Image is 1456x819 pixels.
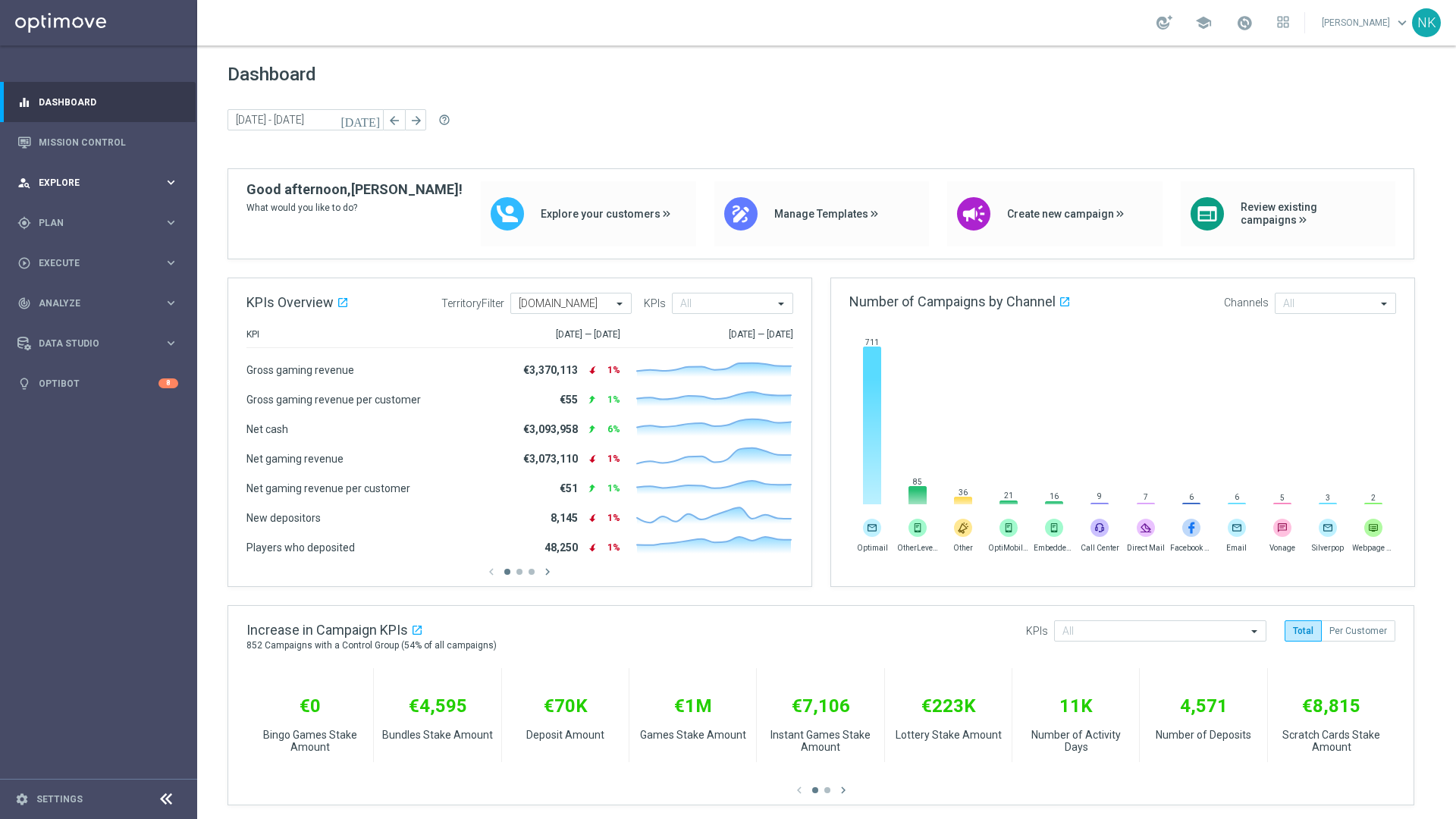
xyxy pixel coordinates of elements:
div: Mission Control [17,122,178,162]
i: gps_fixed [17,216,31,230]
span: Data Studio [39,339,164,348]
i: person_search [17,176,31,190]
span: keyboard_arrow_down [1394,14,1410,31]
button: Mission Control [17,136,179,149]
div: 8 [158,378,178,388]
span: Execute [39,259,164,268]
a: Dashboard [39,82,178,122]
i: keyboard_arrow_right [164,336,178,350]
i: keyboard_arrow_right [164,175,178,190]
span: school [1195,14,1212,31]
span: Plan [39,218,164,227]
button: Data Studio keyboard_arrow_right [17,337,179,350]
i: keyboard_arrow_right [164,296,178,310]
button: person_search Explore keyboard_arrow_right [17,177,179,189]
i: keyboard_arrow_right [164,215,178,230]
div: Plan [17,216,164,230]
div: Execute [17,256,164,270]
i: equalizer [17,96,31,109]
button: lightbulb Optibot 8 [17,378,179,390]
div: Explore [17,176,164,190]
span: Explore [39,178,164,187]
a: Optibot [39,363,158,403]
i: play_circle_outline [17,256,31,270]
a: Settings [36,795,83,804]
i: lightbulb [17,377,31,391]
i: settings [15,792,29,806]
button: equalizer Dashboard [17,96,179,108]
div: Dashboard [17,82,178,122]
a: [PERSON_NAME]keyboard_arrow_down [1320,11,1412,34]
span: Analyze [39,299,164,308]
div: Data Studio [17,337,164,350]
div: Optibot [17,363,178,403]
div: NK [1412,8,1441,37]
div: Analyze [17,297,164,310]
i: keyboard_arrow_right [164,256,178,270]
i: track_changes [17,297,31,310]
button: gps_fixed Plan keyboard_arrow_right [17,217,179,229]
button: track_changes Analyze keyboard_arrow_right [17,297,179,309]
a: Mission Control [39,122,178,162]
button: play_circle_outline Execute keyboard_arrow_right [17,257,179,269]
